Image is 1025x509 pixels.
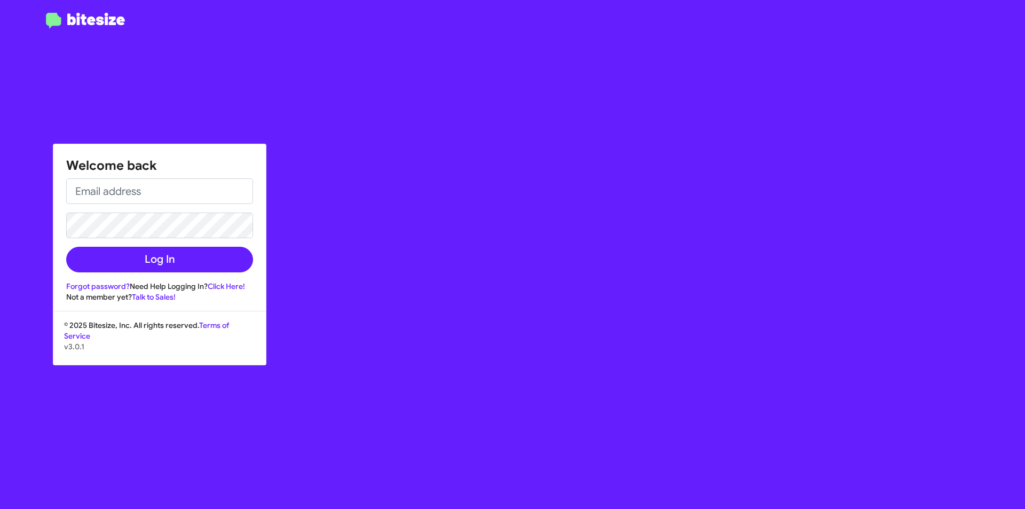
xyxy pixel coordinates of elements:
h1: Welcome back [66,157,253,174]
a: Forgot password? [66,281,130,291]
div: Need Help Logging In? [66,281,253,292]
button: Log In [66,247,253,272]
a: Click Here! [208,281,245,291]
div: © 2025 Bitesize, Inc. All rights reserved. [53,320,266,365]
p: v3.0.1 [64,341,255,352]
div: Not a member yet? [66,292,253,302]
a: Talk to Sales! [132,292,176,302]
input: Email address [66,178,253,204]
